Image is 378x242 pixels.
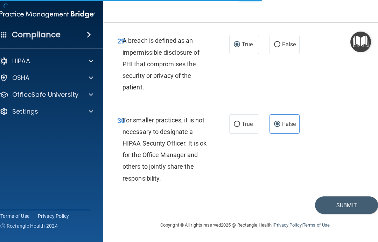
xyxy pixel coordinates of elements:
[122,37,199,91] span: A breach is defined as an impermissible disclosure of PHI that compromises the security or privac...
[274,222,301,228] a: Privacy Policy
[12,107,38,116] p: Settings
[350,32,371,52] button: Open Resource Center
[0,213,29,220] a: Terms of Use
[117,37,125,45] span: 29
[122,116,206,182] span: For smaller practices, it is not necessary to designate a HIPAA Security Officer. It is ok for th...
[234,122,240,127] input: True
[38,213,69,220] a: Privacy Policy
[12,90,78,99] p: OfficeSafe University
[12,30,61,40] h4: Compliance
[117,116,125,125] span: 30
[242,41,253,48] span: True
[303,222,330,228] a: Terms of Use
[117,214,373,236] div: Copyright © All rights reserved 2025 @ Rectangle Health | |
[282,121,296,127] span: False
[12,74,30,82] p: OSHA
[315,196,378,214] button: Submit
[234,42,240,47] input: True
[12,57,30,65] p: HIPAA
[282,41,296,48] span: False
[242,121,253,127] span: True
[0,222,58,229] span: Ⓒ Rectangle Health 2024
[274,122,280,127] input: False
[274,42,280,47] input: False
